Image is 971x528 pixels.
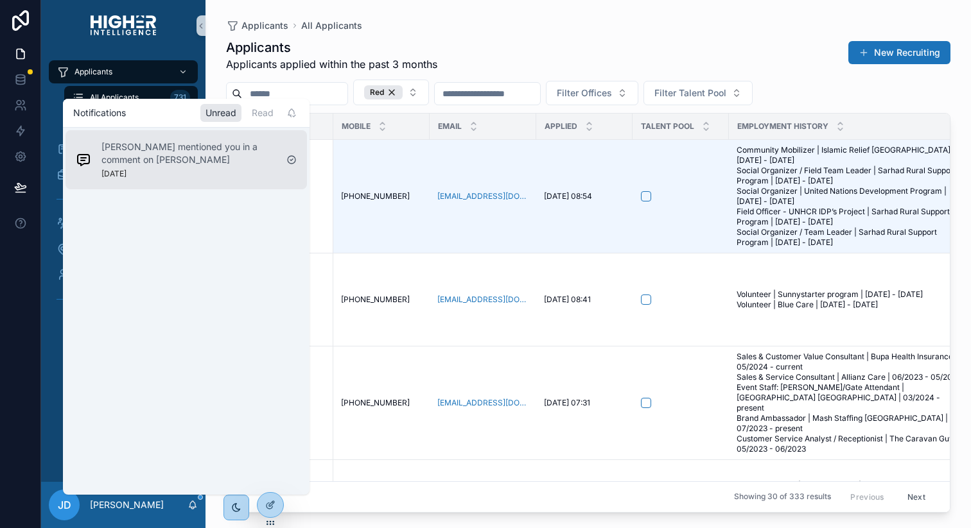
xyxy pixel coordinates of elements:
[643,81,753,105] button: Select Button
[64,86,198,109] a: All Applicants731
[241,19,288,32] span: Applicants
[73,106,126,119] h1: Notifications
[341,398,422,408] a: [PHONE_NUMBER]
[438,121,462,132] span: Email
[91,15,156,36] img: App logo
[341,191,422,201] a: [PHONE_NUMBER]
[737,352,963,454] a: Sales & Customer Value Consultant | Bupa Health Insurance | 05/2024 - current Sales & Service Con...
[364,85,403,99] div: Red
[170,90,190,105] div: 731
[49,237,198,260] a: Offices
[342,121,371,132] span: Mobile
[437,191,529,201] a: [EMAIL_ADDRESS][DOMAIN_NAME]
[544,191,592,201] span: [DATE] 08:54
[49,263,198,286] a: My Profile
[437,398,529,408] a: [EMAIL_ADDRESS][DOMAIN_NAME]
[437,294,529,305] a: [EMAIL_ADDRESS][DOMAIN_NAME]
[226,19,288,32] a: Applicants
[49,60,198,83] a: Applicants
[58,497,71,513] span: JD
[200,104,241,122] div: Unread
[90,498,164,511] p: [PERSON_NAME]
[544,398,625,408] a: [DATE] 07:31
[341,191,410,201] span: [PHONE_NUMBER]
[76,152,91,167] img: Notification icon
[544,294,625,305] a: [DATE] 08:41
[101,169,127,179] p: [DATE]
[49,212,198,235] a: Staff
[544,398,590,408] span: [DATE] 07:31
[546,81,638,105] button: Select Button
[74,67,112,77] span: Applicants
[848,41,950,64] button: New Recruiting
[654,87,726,99] span: Filter Talent Pool
[301,19,362,32] a: All Applicants
[353,80,429,105] button: Select Button
[49,137,198,160] a: Shortlisted Applicants
[247,104,279,122] div: Read
[898,487,934,507] button: Next
[341,398,410,408] span: [PHONE_NUMBER]
[737,145,963,248] a: Community Mobilizer | Islamic Relief [GEOGRAPHIC_DATA] | [DATE] - [DATE] Social Organizer / Field...
[101,141,276,166] p: [PERSON_NAME] mentioned you in a comment on [PERSON_NAME]
[544,294,591,305] span: [DATE] 08:41
[544,191,625,201] a: [DATE] 08:54
[734,492,831,502] span: Showing 30 of 333 results
[737,121,828,132] span: Employment History
[737,481,963,522] a: Owner/Manager | Self-Employed | [DATE] - [DATE] Student Nurse | [PERSON_NAME] Medical and [MEDICA...
[641,121,694,132] span: Talent Pool
[226,56,437,72] span: Applicants applied within the past 3 months
[226,38,437,56] h1: Applicants
[545,121,577,132] span: Applied
[364,85,403,99] button: Unselect RED
[341,294,410,305] span: [PHONE_NUMBER]
[41,51,206,326] div: scrollable content
[737,289,963,310] a: Volunteer | Sunnystarter program | [DATE] - [DATE] Volunteer | Blue Care | [DATE] - [DATE]
[341,294,422,305] a: [PHONE_NUMBER]
[49,163,198,186] a: Job Adverts
[90,92,139,103] span: All Applicants
[557,87,612,99] span: Filter Offices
